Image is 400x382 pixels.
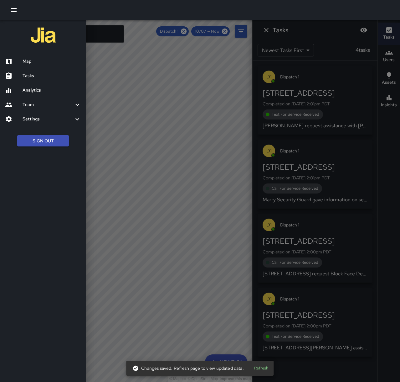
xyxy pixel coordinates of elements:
h6: Settings [23,116,74,123]
button: Refresh [251,363,271,373]
h6: Analytics [23,87,81,94]
button: Sign Out [17,135,69,147]
h6: Map [23,58,81,65]
div: Changes saved. Refresh page to view updated data. [132,363,244,374]
img: jia-logo [31,23,56,48]
h6: Team [23,101,74,108]
h6: Tasks [23,72,81,79]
